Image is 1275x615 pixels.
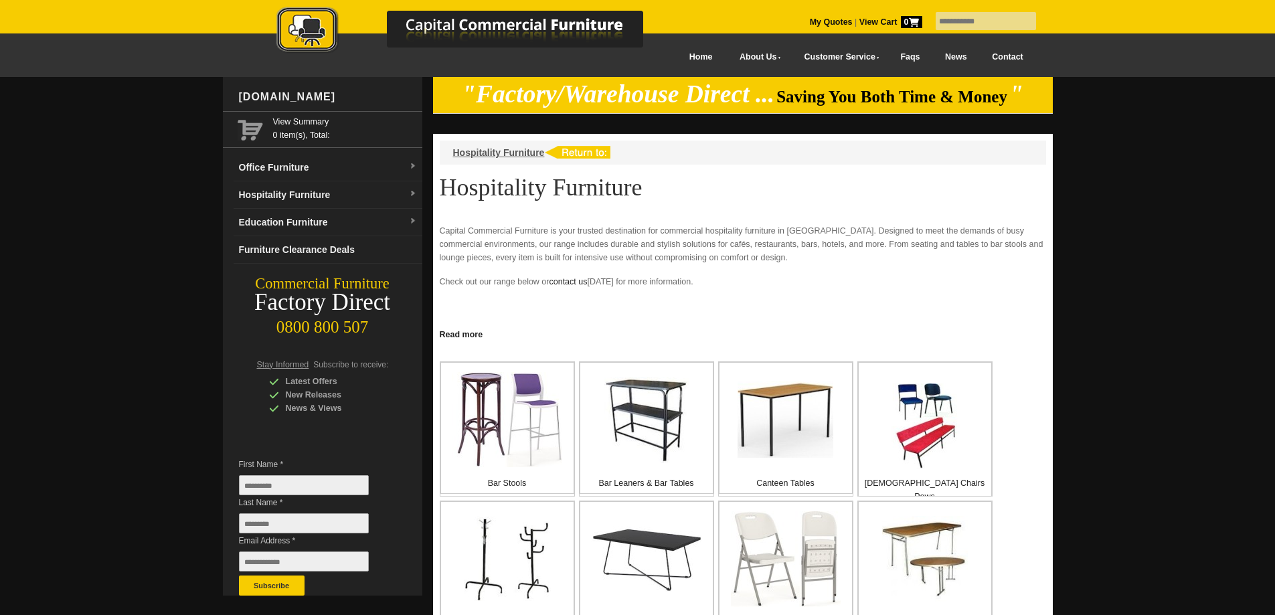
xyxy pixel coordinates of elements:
img: Capital Commercial Furniture Logo [240,7,708,56]
a: Furniture Clearance Deals [234,236,422,264]
a: Hospitality Furnituredropdown [234,181,422,209]
img: dropdown [409,190,417,198]
span: Saving You Both Time & Money [776,88,1007,106]
img: return to [544,146,610,159]
img: dropdown [409,163,417,171]
a: Office Furnituredropdown [234,154,422,181]
a: Contact [979,42,1035,72]
a: Capital Commercial Furniture Logo [240,7,708,60]
img: Bar Stools [452,372,562,467]
input: First Name * [239,475,369,495]
h1: Hospitality Furniture [440,175,1046,200]
div: Commercial Furniture [223,274,422,293]
em: "Factory/Warehouse Direct ... [462,80,774,108]
div: News & Views [269,402,396,415]
a: Faqs [888,42,933,72]
a: Bar Leaners & Bar Tables Bar Leaners & Bar Tables [579,361,714,497]
div: New Releases [269,388,396,402]
div: 0800 800 507 [223,311,422,337]
img: Folding Tables [882,516,968,602]
a: Click to read more [433,325,1053,341]
img: Coat Stands [464,517,551,601]
a: About Us [725,42,789,72]
a: Canteen Tables Canteen Tables [718,361,853,497]
em: " [1009,80,1023,108]
p: Capital Commercial Furniture is your trusted destination for commercial hospitality furniture in ... [440,224,1046,264]
div: [DOMAIN_NAME] [234,77,422,117]
img: Folding Chairs [731,511,841,607]
a: contact us [549,277,587,286]
input: Email Address * [239,551,369,572]
img: Bar Leaners & Bar Tables [604,377,689,463]
a: View Summary [273,115,417,128]
span: Email Address * [239,534,389,547]
span: Last Name * [239,496,389,509]
img: Coffee Tables [592,526,701,592]
input: Last Name * [239,513,369,533]
a: Bar Stools Bar Stools [440,361,575,497]
p: Bar Leaners & Bar Tables [580,476,713,490]
span: 0 [901,16,922,28]
button: Subscribe [239,576,305,596]
span: First Name * [239,458,389,471]
a: Customer Service [789,42,887,72]
p: [DEMOGRAPHIC_DATA] Chairs Pews [859,476,991,503]
p: Bar Stools [441,476,574,490]
a: View Cart0 [857,17,922,27]
a: Education Furnituredropdown [234,209,422,236]
a: Hospitality Furniture [453,147,545,158]
a: My Quotes [810,17,853,27]
strong: View Cart [859,17,922,27]
div: Factory Direct [223,293,422,312]
img: Canteen Tables [738,381,833,458]
div: Latest Offers [269,375,396,388]
span: Stay Informed [257,360,309,369]
p: Check out our range below or [DATE] for more information. [440,275,1046,302]
span: Subscribe to receive: [313,360,388,369]
a: News [932,42,979,72]
img: dropdown [409,217,417,226]
p: Canteen Tables [719,476,852,490]
a: Church Chairs Pews [DEMOGRAPHIC_DATA] Chairs Pews [857,361,993,497]
span: 0 item(s), Total: [273,115,417,140]
img: Church Chairs Pews [882,383,968,469]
